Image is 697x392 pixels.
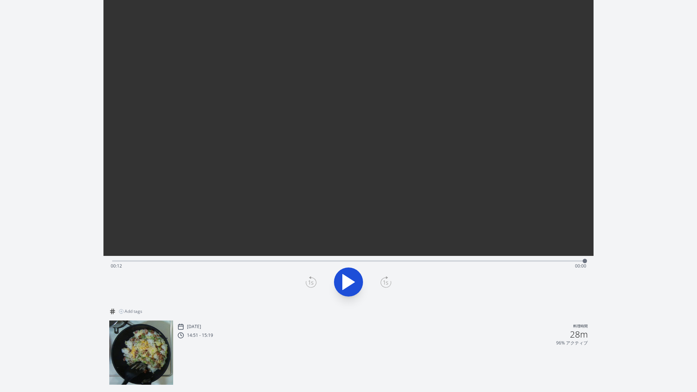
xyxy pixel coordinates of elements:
p: 14:51 - 15:19 [187,332,213,338]
h2: 28m [570,330,588,339]
p: 96% アクティブ [556,340,588,346]
img: 250928055219_thumb.jpeg [109,320,173,384]
p: [DATE] [187,324,201,330]
button: Add tags [116,306,145,317]
span: 00:12 [111,263,122,269]
p: 料理時間 [573,323,588,330]
span: 00:00 [575,263,586,269]
span: Add tags [125,309,142,314]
